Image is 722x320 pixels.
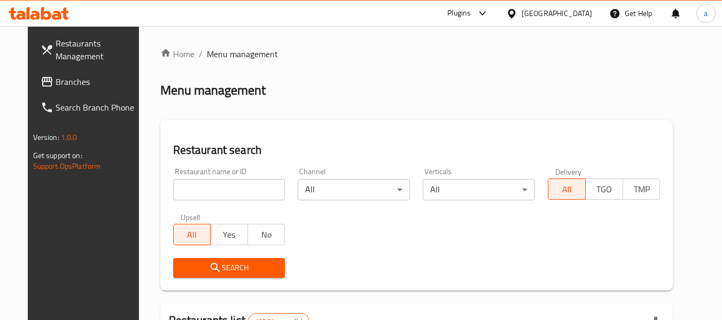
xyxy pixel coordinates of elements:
[252,227,281,243] span: No
[56,37,140,63] span: Restaurants Management
[173,258,285,278] button: Search
[247,224,285,245] button: No
[56,101,140,114] span: Search Branch Phone
[590,182,619,197] span: TGO
[160,48,673,60] nav: breadcrumb
[548,178,586,200] button: All
[32,95,149,120] a: Search Branch Phone
[173,224,211,245] button: All
[33,149,82,162] span: Get support on:
[182,261,277,275] span: Search
[207,48,278,60] span: Menu management
[627,182,656,197] span: TMP
[33,159,101,173] a: Support.OpsPlatform
[553,182,581,197] span: All
[160,82,266,99] h2: Menu management
[160,48,195,60] a: Home
[522,7,592,19] div: [GEOGRAPHIC_DATA]
[447,7,471,20] div: Plugins
[623,178,661,200] button: TMP
[423,179,535,200] div: All
[173,142,661,158] h2: Restaurant search
[32,30,149,69] a: Restaurants Management
[56,75,140,88] span: Branches
[178,227,207,243] span: All
[61,130,77,144] span: 1.0.0
[199,48,203,60] li: /
[298,179,410,200] div: All
[215,227,244,243] span: Yes
[181,213,200,221] label: Upsell
[555,168,582,175] label: Delivery
[33,130,59,144] span: Version:
[32,69,149,95] a: Branches
[704,7,708,19] span: a
[173,179,285,200] input: Search for restaurant name or ID..
[210,224,248,245] button: Yes
[585,178,623,200] button: TGO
